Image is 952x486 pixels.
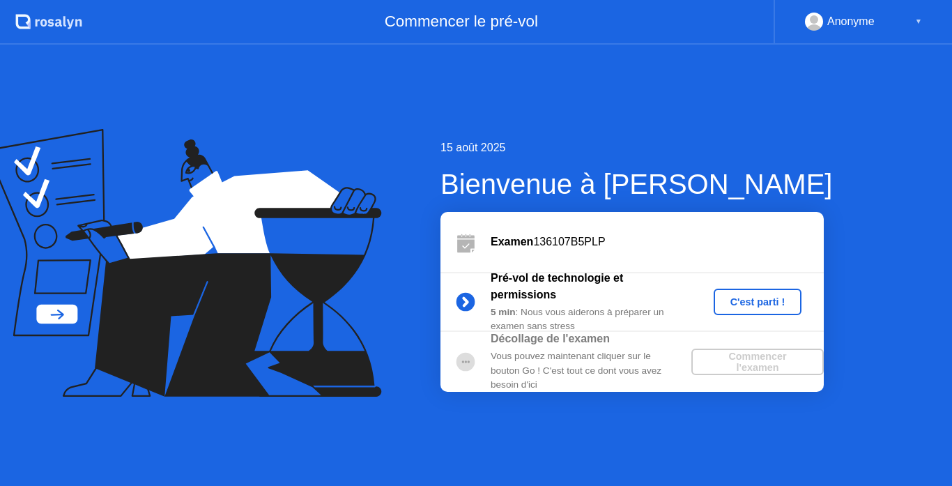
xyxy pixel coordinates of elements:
[440,139,832,156] div: 15 août 2025
[719,296,797,307] div: C'est parti !
[827,13,875,31] div: Anonyme
[491,305,691,334] div: : Nous vous aiderons à préparer un examen sans stress
[691,349,824,375] button: Commencer l'examen
[491,349,691,392] div: Vous pouvez maintenant cliquer sur le bouton Go ! C'est tout ce dont vous avez besoin d'ici
[491,333,610,344] b: Décollage de l'examen
[714,289,802,315] button: C'est parti !
[491,272,623,301] b: Pré-vol de technologie et permissions
[697,351,818,373] div: Commencer l'examen
[915,13,922,31] div: ▼
[491,307,516,317] b: 5 min
[491,236,533,248] b: Examen
[491,234,824,250] div: 136107B5PLP
[440,163,832,205] div: Bienvenue à [PERSON_NAME]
